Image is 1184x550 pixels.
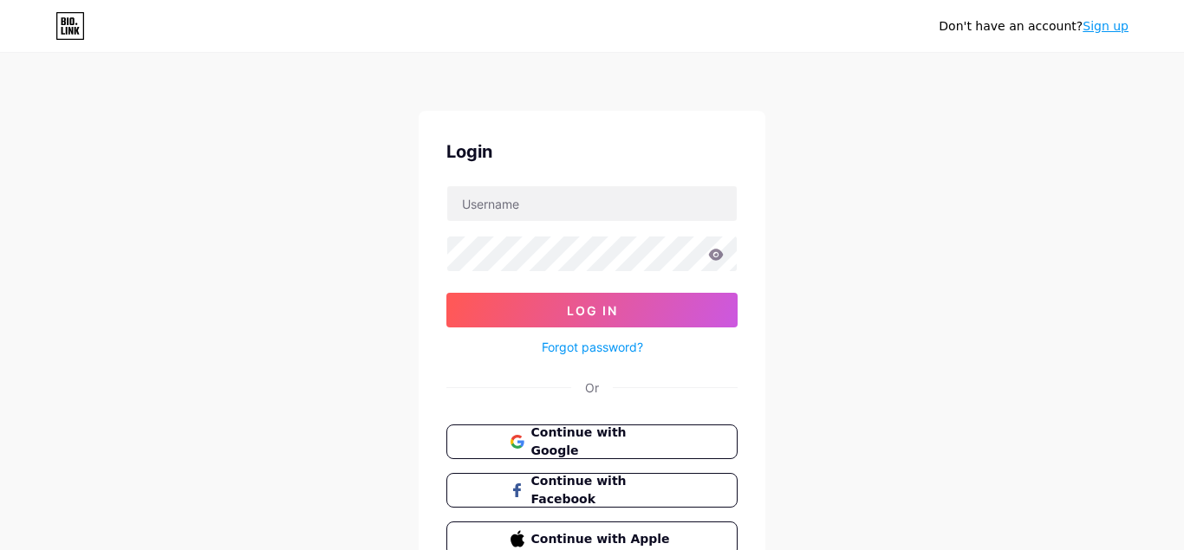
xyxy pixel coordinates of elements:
[446,424,738,459] button: Continue with Google
[531,530,674,548] span: Continue with Apple
[542,338,643,356] a: Forgot password?
[939,17,1129,36] div: Don't have an account?
[531,472,674,508] span: Continue with Facebook
[1083,19,1129,33] a: Sign up
[567,303,618,318] span: Log In
[447,186,737,221] input: Username
[531,424,674,460] span: Continue with Google
[446,473,738,508] button: Continue with Facebook
[585,379,599,397] div: Or
[446,139,738,165] div: Login
[446,293,738,327] button: Log In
